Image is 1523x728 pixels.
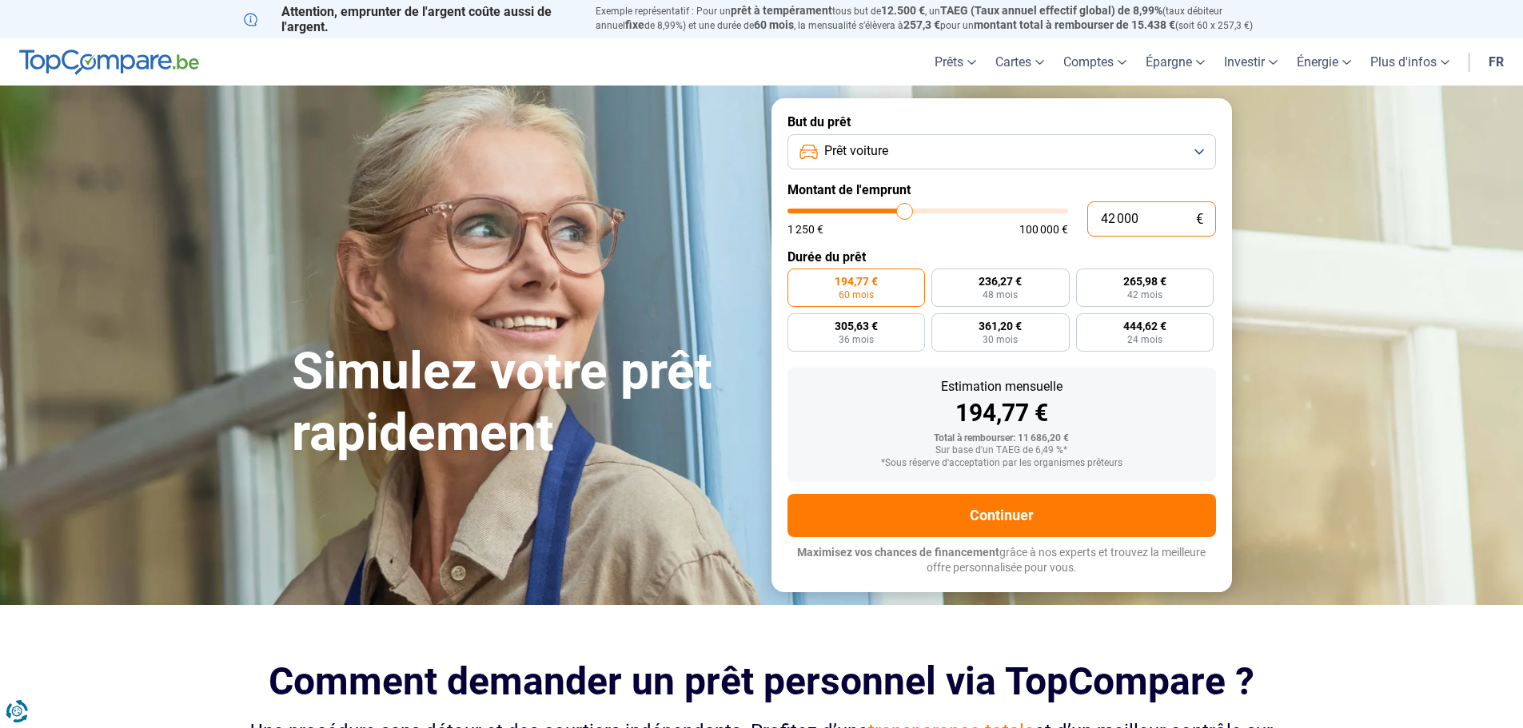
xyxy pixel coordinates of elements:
span: 60 mois [754,18,794,31]
span: 12.500 € [881,4,925,17]
span: Maximisez vos chances de financement [797,546,999,559]
a: fr [1479,38,1513,86]
a: Comptes [1054,38,1136,86]
label: Durée du prêt [787,249,1216,265]
span: 265,98 € [1123,276,1166,287]
h2: Comment demander un prêt personnel via TopCompare ? [244,659,1280,703]
span: 361,20 € [979,320,1022,332]
span: 36 mois [839,335,874,344]
a: Épargne [1136,38,1214,86]
span: montant total à rembourser de 15.438 € [974,18,1175,31]
span: 257,3 € [903,18,940,31]
a: Investir [1214,38,1287,86]
span: 305,63 € [835,320,878,332]
button: Prêt voiture [787,134,1216,169]
p: Attention, emprunter de l'argent coûte aussi de l'argent. [244,4,576,34]
span: 100 000 € [1019,224,1068,235]
span: Prêt voiture [824,142,888,160]
span: € [1196,213,1203,226]
span: prêt à tempérament [731,4,832,17]
div: Total à rembourser: 11 686,20 € [800,433,1203,444]
label: Montant de l'emprunt [787,182,1216,197]
span: 194,77 € [835,276,878,287]
p: grâce à nos experts et trouvez la meilleure offre personnalisée pour vous. [787,545,1216,576]
a: Plus d'infos [1361,38,1459,86]
span: 30 mois [983,335,1018,344]
span: 444,62 € [1123,320,1166,332]
span: fixe [625,18,644,31]
div: *Sous réserve d'acceptation par les organismes prêteurs [800,458,1203,469]
button: Continuer [787,494,1216,537]
div: 194,77 € [800,401,1203,425]
span: 48 mois [983,290,1018,300]
span: 42 mois [1127,290,1162,300]
a: Prêts [925,38,986,86]
span: 236,27 € [979,276,1022,287]
span: 1 250 € [787,224,823,235]
img: TopCompare [19,50,199,75]
h1: Simulez votre prêt rapidement [292,341,752,464]
a: Cartes [986,38,1054,86]
div: Sur base d'un TAEG de 6,49 %* [800,445,1203,456]
label: But du prêt [787,114,1216,129]
div: Estimation mensuelle [800,380,1203,393]
span: 60 mois [839,290,874,300]
a: Énergie [1287,38,1361,86]
p: Exemple représentatif : Pour un tous but de , un (taux débiteur annuel de 8,99%) et une durée de ... [596,4,1280,33]
span: 24 mois [1127,335,1162,344]
span: TAEG (Taux annuel effectif global) de 8,99% [940,4,1162,17]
